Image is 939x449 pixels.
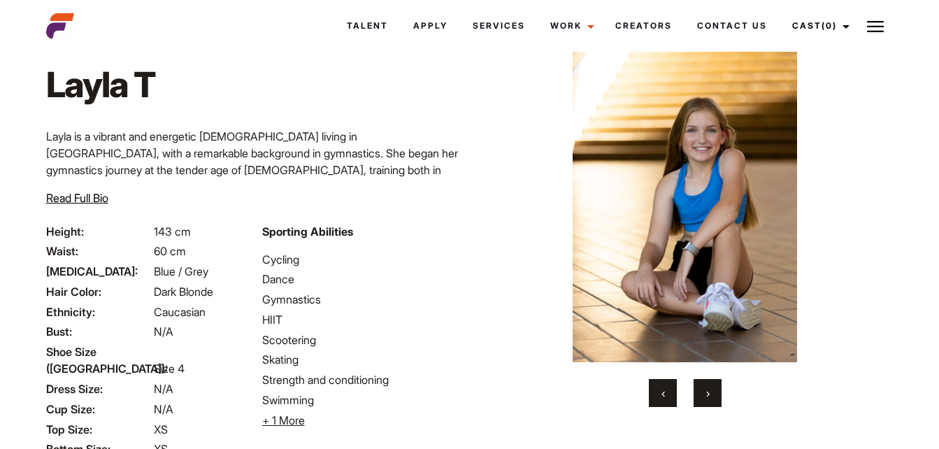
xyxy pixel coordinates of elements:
[46,243,151,259] span: Waist:
[822,20,837,31] span: (0)
[262,371,461,388] li: Strength and conditioning
[46,283,151,300] span: Hair Color:
[46,263,151,280] span: [MEDICAL_DATA]:
[154,325,173,338] span: N/A
[46,380,151,397] span: Dress Size:
[706,386,710,400] span: Next
[154,264,208,278] span: Blue / Grey
[46,12,74,40] img: cropped-aefm-brand-fav-22-square.png
[46,223,151,240] span: Height:
[262,392,461,408] li: Swimming
[262,291,461,308] li: Gymnastics
[334,7,401,45] a: Talent
[46,421,151,438] span: Top Size:
[154,224,191,238] span: 143 cm
[154,244,186,258] span: 60 cm
[401,7,460,45] a: Apply
[262,413,305,427] span: + 1 More
[262,271,461,287] li: Dance
[460,7,538,45] a: Services
[262,351,461,368] li: Skating
[154,362,185,376] span: Size 4
[46,190,108,206] button: Read Full Bio
[262,311,461,328] li: HIIT
[46,323,151,340] span: Bust:
[661,386,665,400] span: Previous
[46,191,108,205] span: Read Full Bio
[46,401,151,418] span: Cup Size:
[154,382,173,396] span: N/A
[154,285,213,299] span: Dark Blonde
[538,7,603,45] a: Work
[780,7,858,45] a: Cast(0)
[154,402,173,416] span: N/A
[46,128,461,262] p: Layla is a vibrant and energetic [DEMOGRAPHIC_DATA] living in [GEOGRAPHIC_DATA], with a remarkabl...
[262,251,461,268] li: Cycling
[603,7,684,45] a: Creators
[46,304,151,320] span: Ethnicity:
[154,305,206,319] span: Caucasian
[46,343,151,377] span: Shoe Size ([GEOGRAPHIC_DATA]):
[867,18,884,35] img: Burger icon
[684,7,780,45] a: Contact Us
[46,64,161,106] h1: Layla T
[154,422,168,436] span: XS
[262,332,461,348] li: Scootering
[262,224,353,238] strong: Sporting Abilities
[502,25,867,362] img: 0B5A8771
